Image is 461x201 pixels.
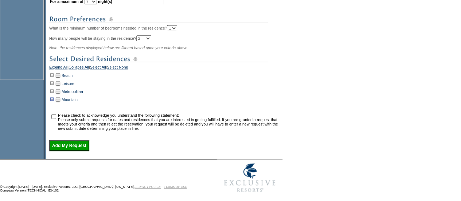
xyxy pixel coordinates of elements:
[134,185,161,189] a: PRIVACY POLICY
[90,65,106,71] a: Select All
[62,89,83,94] a: Metropolitan
[62,73,73,78] a: Beach
[49,65,281,71] div: | | |
[58,113,280,131] td: Please check to acknowledge you understand the following statement: Please only submit requests f...
[49,65,67,71] a: Expand All
[49,46,187,50] span: Note: the residences displayed below are filtered based upon your criteria above
[164,185,187,189] a: TERMS OF USE
[217,159,282,196] img: Exclusive Resorts
[107,65,128,71] a: Select None
[69,65,89,71] a: Collapse All
[49,140,89,151] input: Add My Request
[49,15,268,24] img: subTtlRoomPreferences.gif
[62,97,78,102] a: Mountain
[62,81,74,86] a: Leisure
